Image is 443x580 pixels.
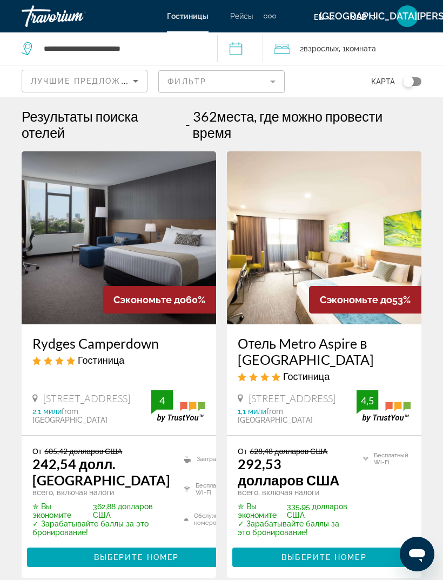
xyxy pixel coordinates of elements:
mat-select: СОРТИРОВКА ПО [31,75,138,88]
span: От [32,446,42,456]
button: Путешественники: 2 взрослых, 0 детей [263,32,443,65]
img: Изображение отеля [22,151,216,324]
span: ✮ Вы экономите [32,502,90,519]
button: Переключить карту [395,77,421,86]
div: 60% [103,286,216,314]
h2: 362 [193,108,421,141]
span: from [GEOGRAPHIC_DATA] [32,407,108,424]
span: Гостиница [78,354,124,366]
span: Сэкономьте до [320,294,392,305]
p: 335,95 долларов США [238,502,350,519]
p: ✓ Зарабатывайте баллы за это бронирование! [238,519,350,537]
iframe: Кнопка запуска окна обмена сообщениями [400,537,434,571]
li: Завтрак [178,446,240,471]
button: ВЫБЕРИТЕ НОМЕР [27,548,246,567]
a: Травориум [22,2,130,30]
span: ✮ Вы экономите [238,502,284,519]
span: - [185,116,190,132]
p: ✓ Зарабатывайте баллы за это бронирование! [32,519,170,537]
img: trustyou-badge.svg [357,390,411,422]
span: ЛУЧШИЕ ПРЕДЛОЖЕНИЯ [31,77,146,85]
a: Рейсы [230,12,253,21]
span: Гостиница [283,370,330,382]
span: 2 [300,41,339,56]
a: Гостиницы [167,12,209,21]
span: взрослых [304,44,339,53]
li: Обслуживание номеров [178,507,240,532]
span: [STREET_ADDRESS] [43,392,130,404]
img: trustyou-badge.svg [151,390,205,422]
a: Отель Metro Aspire в [GEOGRAPHIC_DATA] [238,335,411,368]
p: всего, включая налоги [238,488,350,497]
div: 4 [151,394,173,407]
button: Меню пользователя [393,5,421,28]
a: ВЫБЕРИТЕ НОМЕР [27,550,246,562]
button: Check-in date: Dec 12, 2025 Check-out date: Dec 14, 2025 [217,32,264,65]
span: ВЫБЕРИТЕ НОМЕР [281,553,366,562]
span: from [GEOGRAPHIC_DATA] [238,407,313,424]
del: 605,42 долларов США [44,446,122,456]
li: Бесплатный Wi-Fi [178,477,240,502]
span: , 1 [339,41,376,56]
div: 4,5 [357,394,378,407]
img: Изображение отеля [227,151,421,324]
p: всего, включая налоги [32,488,170,497]
span: места, где можно провести время [193,108,383,141]
span: ВЫБЕРИТЕ НОМЕР [94,553,179,562]
a: Rydges Camperdown [32,335,205,351]
div: 4-звездочный отель [32,354,205,366]
div: 4-звездочный отель [238,370,411,382]
div: 53% [309,286,421,314]
h1: Результаты поиска отелей [22,108,183,141]
span: КАРТА [371,74,395,89]
span: 1,1 мили [238,407,266,416]
li: Бесплатный Wi-Fi [358,446,411,471]
span: [STREET_ADDRESS] [249,392,335,404]
span: Сэкономьте до [113,294,186,305]
button: Изменить язык [314,9,334,25]
a: ВЫБЕРИТЕ НОМЕР [232,550,416,562]
button: фильтр [158,70,284,94]
button: Изменить валюту [351,9,377,25]
button: ВЫБЕРИТЕ НОМЕР [232,548,416,567]
ins: 242,54 долл. [GEOGRAPHIC_DATA] [32,456,170,488]
span: От [238,446,247,456]
button: Дополнительные элементы навигации [264,8,276,25]
del: 628,48 долларов США [250,446,327,456]
span: 2,1 мили [32,407,62,416]
span: EN [314,13,324,22]
ins: 292,53 долларов США [238,456,339,488]
span: комната [346,44,376,53]
p: 362,88 долларов США [32,502,170,519]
